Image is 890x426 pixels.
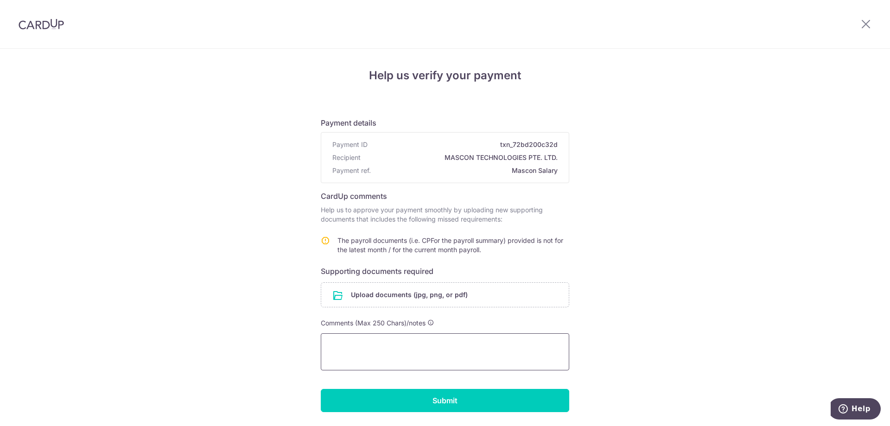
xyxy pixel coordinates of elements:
[831,398,881,421] iframe: Opens a widget where you can find more information
[371,140,558,149] span: txn_72bd200c32d
[332,166,371,175] span: Payment ref.
[332,140,368,149] span: Payment ID
[332,153,361,162] span: Recipient
[321,266,569,277] h6: Supporting documents required
[321,205,569,224] p: Help us to approve your payment smoothly by uploading new supporting documents that includes the ...
[321,191,569,202] h6: CardUp comments
[321,389,569,412] input: Submit
[321,282,569,307] div: Upload documents (jpg, png, or pdf)
[337,236,563,254] span: The payroll documents (i.e. CPFor the payroll summary) provided is not for the latest month / for...
[321,319,426,327] span: Comments (Max 250 Chars)/notes
[364,153,558,162] span: MASCON TECHNOLOGIES PTE. LTD.
[321,67,569,84] h4: Help us verify your payment
[321,117,569,128] h6: Payment details
[19,19,64,30] img: CardUp
[375,166,558,175] span: Mascon Salary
